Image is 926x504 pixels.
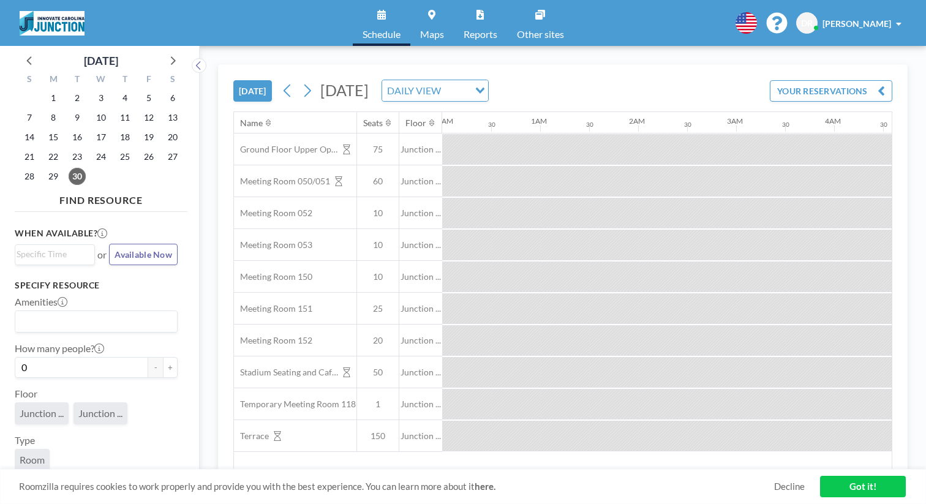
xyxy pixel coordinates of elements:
span: 60 [357,176,399,187]
span: 25 [357,303,399,314]
div: 4AM [825,116,841,126]
span: Other sites [517,29,564,39]
div: M [42,72,66,88]
span: Terrace [234,431,269,442]
div: T [113,72,137,88]
div: 30 [488,121,495,129]
div: 30 [880,121,887,129]
span: Wednesday, September 10, 2025 [92,109,110,126]
div: S [160,72,184,88]
span: Thursday, September 11, 2025 [116,109,134,126]
button: Available Now [109,244,178,265]
span: 50 [357,367,399,378]
span: Tuesday, September 23, 2025 [69,148,86,165]
div: Seats [363,118,383,129]
span: 10 [357,271,399,282]
div: Search for option [15,311,177,332]
span: Tuesday, September 16, 2025 [69,129,86,146]
span: Friday, September 12, 2025 [140,109,157,126]
span: 20 [357,335,399,346]
span: Monday, September 22, 2025 [45,148,62,165]
span: Tuesday, September 2, 2025 [69,89,86,107]
div: Search for option [382,80,488,101]
span: DR [801,18,813,29]
label: Amenities [15,296,67,308]
span: [DATE] [320,81,369,99]
span: Meeting Room 151 [234,303,312,314]
span: Junction ... [20,407,64,419]
span: [PERSON_NAME] [822,18,891,29]
div: 30 [586,121,593,129]
div: 3AM [727,116,743,126]
div: 12AM [433,116,453,126]
span: Junction ... [399,144,442,155]
span: Sunday, September 28, 2025 [21,168,38,185]
span: Meeting Room 152 [234,335,312,346]
span: Saturday, September 6, 2025 [164,89,181,107]
span: Reports [464,29,497,39]
span: Meeting Room 053 [234,239,312,250]
span: Tuesday, September 30, 2025 [69,168,86,185]
div: W [89,72,113,88]
span: 10 [357,208,399,219]
span: Sunday, September 21, 2025 [21,148,38,165]
span: Temporary Meeting Room 118 [234,399,356,410]
span: Ground Floor Upper Open Area [234,144,338,155]
span: Schedule [363,29,401,39]
div: Name [240,118,263,129]
span: Friday, September 19, 2025 [140,129,157,146]
div: 30 [782,121,789,129]
span: Junction ... [399,399,442,410]
span: Monday, September 8, 2025 [45,109,62,126]
div: 2AM [629,116,645,126]
h3: Specify resource [15,280,178,291]
span: Junction ... [78,407,122,419]
span: Available Now [115,249,172,260]
label: Type [15,434,35,446]
input: Search for option [17,314,170,329]
span: Saturday, September 13, 2025 [164,109,181,126]
span: Meeting Room 150 [234,271,312,282]
button: [DATE] [233,80,272,102]
span: 10 [357,239,399,250]
span: Thursday, September 4, 2025 [116,89,134,107]
span: or [97,249,107,261]
a: here. [475,481,495,492]
span: Friday, September 26, 2025 [140,148,157,165]
span: Sunday, September 7, 2025 [21,109,38,126]
button: YOUR RESERVATIONS [770,80,892,102]
span: Tuesday, September 9, 2025 [69,109,86,126]
span: Monday, September 29, 2025 [45,168,62,185]
div: T [66,72,89,88]
label: Floor [15,388,37,400]
span: Monday, September 15, 2025 [45,129,62,146]
span: Room [20,454,45,465]
a: Got it! [820,476,906,497]
input: Search for option [17,247,88,261]
span: 150 [357,431,399,442]
span: Thursday, September 18, 2025 [116,129,134,146]
div: F [137,72,160,88]
span: Junction ... [399,431,442,442]
span: Meeting Room 052 [234,208,312,219]
span: 75 [357,144,399,155]
img: organization-logo [20,11,85,36]
span: Saturday, September 27, 2025 [164,148,181,165]
span: DAILY VIEW [385,83,443,99]
a: Decline [774,481,805,492]
span: Saturday, September 20, 2025 [164,129,181,146]
span: Junction ... [399,271,442,282]
span: Thursday, September 25, 2025 [116,148,134,165]
span: Junction ... [399,303,442,314]
h4: FIND RESOURCE [15,189,187,206]
label: How many people? [15,342,104,355]
span: 1 [357,399,399,410]
input: Search for option [445,83,468,99]
div: S [18,72,42,88]
span: Meeting Room 050/051 [234,176,330,187]
div: [DATE] [84,52,118,69]
div: Search for option [15,245,94,263]
span: Friday, September 5, 2025 [140,89,157,107]
span: Junction ... [399,176,442,187]
span: Sunday, September 14, 2025 [21,129,38,146]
